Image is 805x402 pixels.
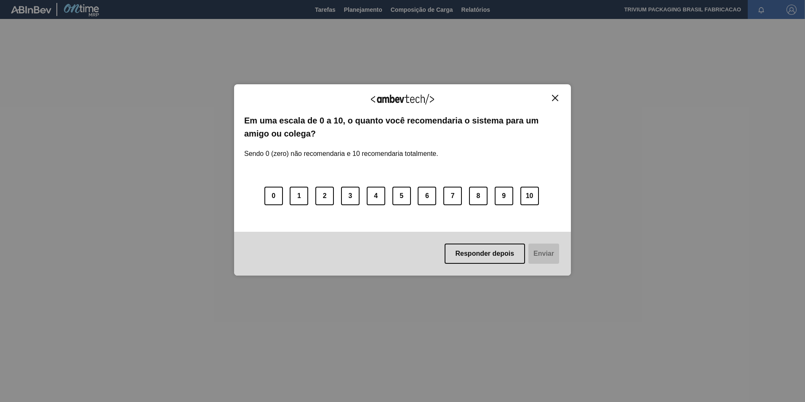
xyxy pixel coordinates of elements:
[290,187,308,205] button: 1
[495,187,513,205] button: 9
[392,187,411,205] button: 5
[552,95,558,101] img: Close
[244,114,561,140] label: Em uma escala de 0 a 10, o quanto você recomendaria o sistema para um amigo ou colega?
[418,187,436,205] button: 6
[469,187,488,205] button: 8
[264,187,283,205] button: 0
[520,187,539,205] button: 10
[443,187,462,205] button: 7
[445,244,525,264] button: Responder depois
[244,140,438,158] label: Sendo 0 (zero) não recomendaria e 10 recomendaria totalmente.
[371,94,434,105] img: Logo Ambevtech
[367,187,385,205] button: 4
[315,187,334,205] button: 2
[549,94,561,102] button: Close
[341,187,360,205] button: 3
